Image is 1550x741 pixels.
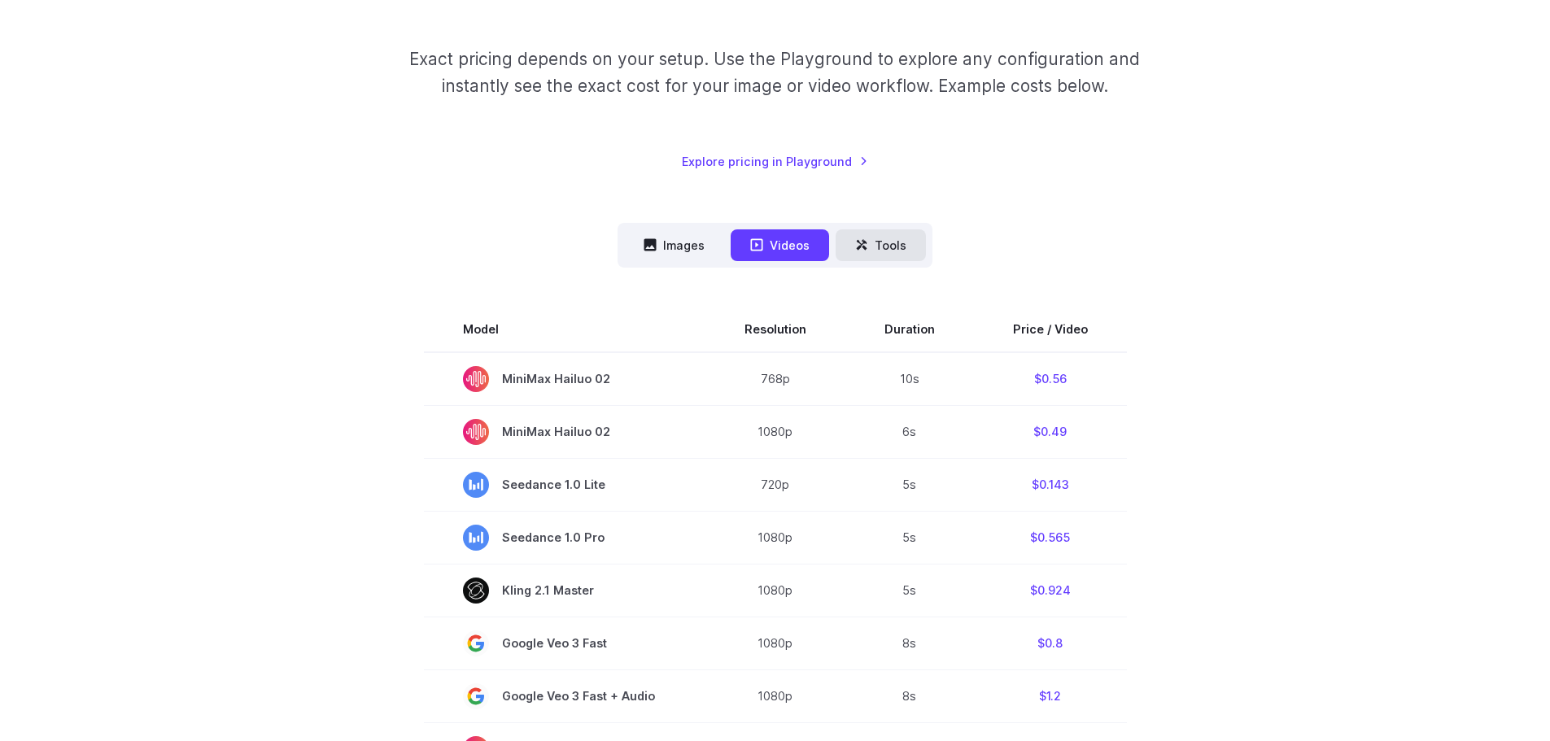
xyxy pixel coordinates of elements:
[463,472,666,498] span: Seedance 1.0 Lite
[682,152,868,171] a: Explore pricing in Playground
[463,578,666,604] span: Kling 2.1 Master
[845,511,974,564] td: 5s
[974,307,1127,352] th: Price / Video
[845,669,974,722] td: 8s
[705,617,845,669] td: 1080p
[378,46,1171,100] p: Exact pricing depends on your setup. Use the Playground to explore any configuration and instantl...
[974,405,1127,458] td: $0.49
[845,352,974,406] td: 10s
[974,564,1127,617] td: $0.924
[26,26,39,39] img: logo_orange.svg
[463,630,666,656] span: Google Veo 3 Fast
[974,617,1127,669] td: $0.8
[463,525,666,551] span: Seedance 1.0 Pro
[46,26,80,39] div: v 4.0.25
[845,307,974,352] th: Duration
[705,307,845,352] th: Resolution
[974,352,1127,406] td: $0.56
[424,307,705,352] th: Model
[26,42,39,55] img: website_grey.svg
[463,366,666,392] span: MiniMax Hailuo 02
[463,419,666,445] span: MiniMax Hailuo 02
[162,94,175,107] img: tab_keywords_by_traffic_grey.svg
[42,42,116,55] div: Domain: [URL]
[705,564,845,617] td: 1080p
[845,405,974,458] td: 6s
[705,352,845,406] td: 768p
[845,564,974,617] td: 5s
[624,229,724,261] button: Images
[705,669,845,722] td: 1080p
[62,96,146,107] div: Domain Overview
[974,669,1127,722] td: $1.2
[836,229,926,261] button: Tools
[705,458,845,511] td: 720p
[845,458,974,511] td: 5s
[845,617,974,669] td: 8s
[463,683,666,709] span: Google Veo 3 Fast + Audio
[705,511,845,564] td: 1080p
[974,511,1127,564] td: $0.565
[974,458,1127,511] td: $0.143
[731,229,829,261] button: Videos
[44,94,57,107] img: tab_domain_overview_orange.svg
[180,96,274,107] div: Keywords by Traffic
[705,405,845,458] td: 1080p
